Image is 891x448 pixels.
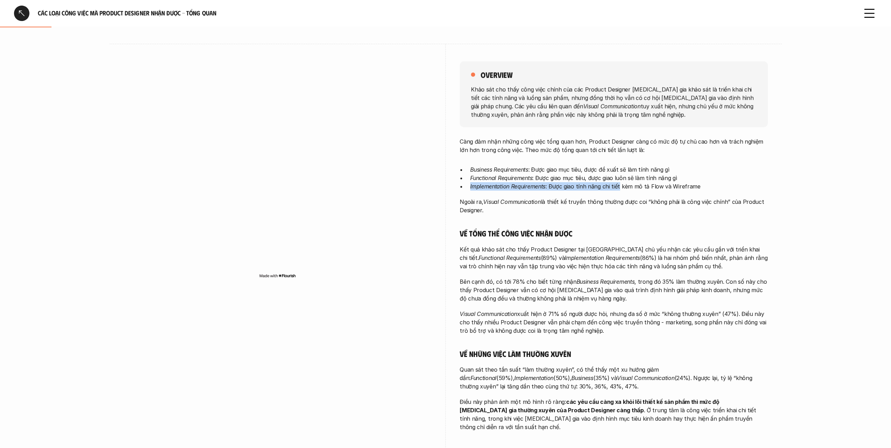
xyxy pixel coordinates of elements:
[259,273,296,278] img: Made with Flourish
[470,174,768,182] p: : Được giao mục tiêu, được giao luôn sẽ làm tính năng gì
[514,374,554,381] em: Implementation
[471,85,757,118] p: Khảo sát cho thấy công việc chính của các Product Designer [MEDICAL_DATA] gia khảo sát là triển k...
[583,102,640,109] em: Visual Communication
[460,198,768,214] p: Ngoài ra, là thiết kế truyền thông thường được coi “không phải là công việc chính” của Product De...
[460,137,768,154] p: Càng đảm nhận những công việc tổng quan hơn, Product Designer càng có mức độ tự chủ cao hơn và tr...
[571,374,593,381] em: Business
[460,310,517,317] em: Visual Communication
[460,365,768,391] p: Quan sát theo tần suất “làm thường xuyên”, có thể thấy một xu hướng giảm dần: (59%), (50%), (35%)...
[617,374,674,381] em: Visual Communication
[576,278,634,285] em: Business Requirements
[460,398,768,431] p: Điều này phản ánh một mô hình rõ ràng: . Ở trung tâm là công việc triển khai chi tiết tính năng, ...
[565,254,640,261] em: Implementation Requirements
[471,374,496,381] em: Functional
[470,166,528,173] em: Business Requirements
[460,245,768,270] p: Kết quả khảo sát cho thấy Product Designer tại [GEOGRAPHIC_DATA] chủ yếu nhận các yêu cầu gắn với...
[38,9,853,17] h6: Các loại công việc mà Product Designer nhận được - Tổng quan
[460,310,768,335] p: xuất hiện ở 71% số người được hỏi, nhưng đa số ở mức “không thường xuyên” (47%). Điều này cho thấ...
[483,198,541,205] em: Visual Communication
[481,70,513,80] h5: overview
[460,277,768,303] p: Bên cạnh đó, có tới 78% cho biết từng nhận , trong đó 35% làm thường xuyên. Con số này cho thấy P...
[460,349,768,359] h5: Về những việc làm thường xuyên
[479,254,541,261] em: Functional Requirements
[460,398,721,414] strong: các yêu cầu càng xa khỏi lõi thiết kế sản phẩm thì mức độ [MEDICAL_DATA] gia thường xuyên của Pro...
[470,174,532,181] em: Functional Requirements
[470,182,768,191] p: : Được giao tính năng chi tiết kèm mô tả Flow và Wireframe
[460,228,768,238] h5: Về tổng thể công việc nhận được
[470,165,768,174] p: : Được giao mục tiêu, được đề xuất sẽ làm tính năng gì
[470,183,545,190] em: Implementation Requirements
[124,61,432,271] iframe: Interactive or visual content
